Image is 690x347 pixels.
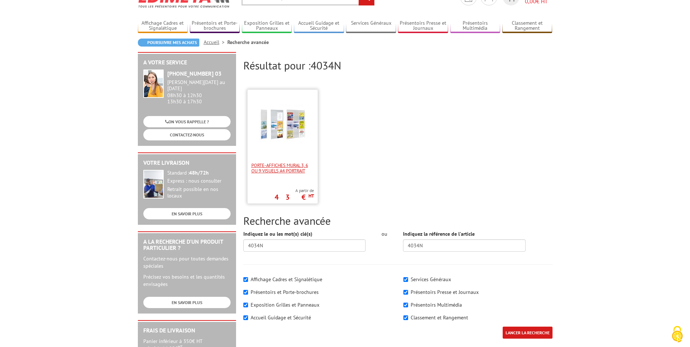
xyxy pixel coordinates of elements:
[403,230,475,238] label: Indiquez la référence de l'article
[167,79,231,104] div: 08h30 à 12h30 13h30 à 17h30
[243,277,248,282] input: Affichage Cadres et Signalétique
[143,208,231,219] a: EN SAVOIR PLUS
[403,315,408,320] input: Classement et Rangement
[189,169,209,176] strong: 48h/72h
[668,325,686,343] img: Cookies (fenêtre modale)
[190,20,240,32] a: Présentoirs et Porte-brochures
[138,20,188,32] a: Affichage Cadres et Signalétique
[308,193,314,199] sup: HT
[259,101,306,148] img: Porte-affiches mural 3, 6 ou 9 visuels A4 portrait
[242,20,292,32] a: Exposition Grilles et Panneaux
[243,59,553,71] h2: Résultat pour :
[403,303,408,307] input: Présentoirs Multimédia
[243,215,553,227] h2: Recherche avancée
[411,276,451,283] label: Services Généraux
[243,315,248,320] input: Accueil Guidage et Sécurité
[411,289,479,295] label: Présentoirs Presse et Journaux
[204,39,227,45] a: Accueil
[411,302,462,308] label: Présentoirs Multimédia
[243,303,248,307] input: Exposition Grilles et Panneaux
[251,289,319,295] label: Présentoirs et Porte-brochures
[251,163,314,173] span: Porte-affiches mural 3, 6 ou 9 visuels A4 portrait
[143,170,164,199] img: widget-livraison.jpg
[167,70,222,77] strong: [PHONE_NUMBER] 03
[143,273,231,288] p: Précisez vos besoins et les quantités envisagées
[251,302,319,308] label: Exposition Grilles et Panneaux
[251,314,311,321] label: Accueil Guidage et Sécurité
[167,186,231,199] div: Retrait possible en nos locaux
[143,327,231,334] h2: Frais de Livraison
[167,178,231,184] div: Express : nous consulter
[403,277,408,282] input: Services Généraux
[143,255,231,270] p: Contactez-nous pour toutes demandes spéciales
[346,20,396,32] a: Services Généraux
[502,20,553,32] a: Classement et Rangement
[275,195,314,199] p: 43 €
[403,290,408,295] input: Présentoirs Presse et Journaux
[138,39,199,47] a: Poursuivre mes achats
[411,314,468,321] label: Classement et Rangement
[248,163,318,173] a: Porte-affiches mural 3, 6 ou 9 visuels A4 portrait
[450,20,500,32] a: Présentoirs Multimédia
[167,79,231,92] div: [PERSON_NAME][DATE] au [DATE]
[143,59,231,66] h2: A votre service
[227,39,269,46] li: Recherche avancée
[143,129,231,140] a: CONTACTEZ-NOUS
[143,297,231,308] a: EN SAVOIR PLUS
[143,69,164,98] img: widget-service.jpg
[143,116,231,127] a: ON VOUS RAPPELLE ?
[251,276,322,283] label: Affichage Cadres et Signalétique
[143,160,231,166] h2: Votre livraison
[275,188,314,194] span: A partir de
[243,230,312,238] label: Indiquez le ou les mot(s) clé(s)
[503,327,553,339] input: LANCER LA RECHERCHE
[665,322,690,347] button: Cookies (fenêtre modale)
[294,20,344,32] a: Accueil Guidage et Sécurité
[167,170,231,176] div: Standard :
[376,230,392,238] div: ou
[243,290,248,295] input: Présentoirs et Porte-brochures
[398,20,448,32] a: Présentoirs Presse et Journaux
[143,239,231,251] h2: A la recherche d'un produit particulier ?
[311,58,341,72] span: 4034N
